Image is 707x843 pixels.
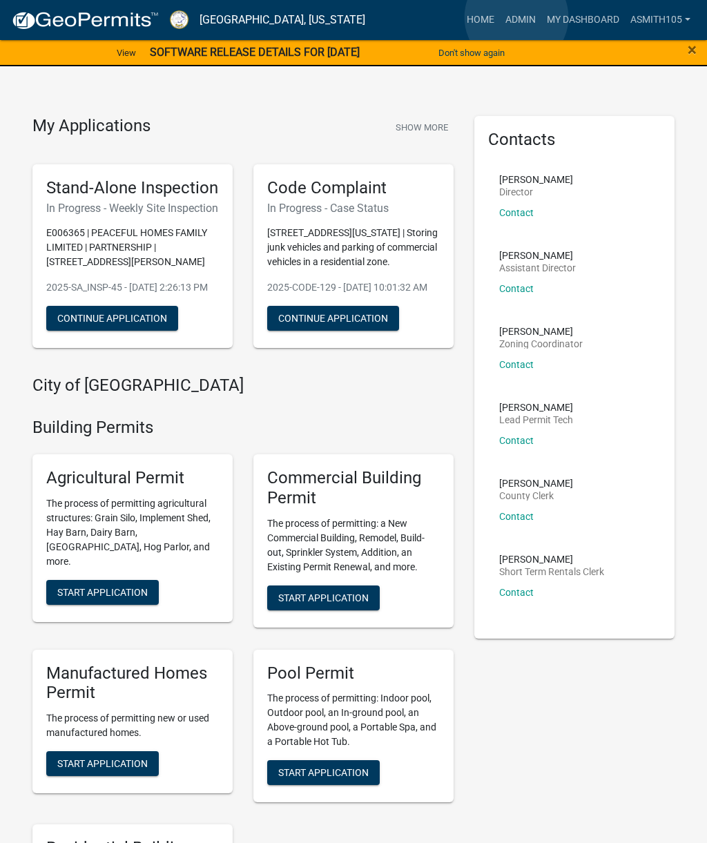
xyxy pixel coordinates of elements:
[278,767,369,778] span: Start Application
[267,691,440,749] p: The process of permitting: Indoor pool, Outdoor pool, an In-ground pool, an Above-ground pool, a ...
[499,554,604,564] p: [PERSON_NAME]
[46,226,219,269] p: E006365 | PEACEFUL HOMES FAMILY LIMITED | PARTNERSHIP | [STREET_ADDRESS][PERSON_NAME]
[499,207,534,218] a: Contact
[267,516,440,574] p: The process of permitting: a New Commercial Building, Remodel, Build-out, Sprinkler System, Addit...
[57,586,148,597] span: Start Application
[688,40,697,59] span: ×
[267,663,440,684] h5: Pool Permit
[500,7,541,33] a: Admin
[111,41,142,64] a: View
[46,711,219,740] p: The process of permitting new or used manufactured homes.
[499,251,576,260] p: [PERSON_NAME]
[499,339,583,349] p: Zoning Coordinator
[32,116,151,137] h4: My Applications
[150,46,360,59] strong: SOFTWARE RELEASE DETAILS FOR [DATE]
[46,468,219,488] h5: Agricultural Permit
[433,41,510,64] button: Don't show again
[499,403,573,412] p: [PERSON_NAME]
[499,491,573,501] p: County Clerk
[499,283,534,294] a: Contact
[32,376,454,396] h4: City of [GEOGRAPHIC_DATA]
[267,178,440,198] h5: Code Complaint
[625,7,696,33] a: asmith105
[267,760,380,785] button: Start Application
[46,751,159,776] button: Start Application
[267,280,440,295] p: 2025-CODE-129 - [DATE] 10:01:32 AM
[688,41,697,58] button: Close
[46,306,178,331] button: Continue Application
[267,306,399,331] button: Continue Application
[46,202,219,215] h6: In Progress - Weekly Site Inspection
[267,226,440,269] p: [STREET_ADDRESS][US_STATE] | Storing junk vehicles and parking of commercial vehicles in a reside...
[499,478,573,488] p: [PERSON_NAME]
[499,175,573,184] p: [PERSON_NAME]
[499,511,534,522] a: Contact
[57,758,148,769] span: Start Application
[170,10,188,29] img: Putnam County, Georgia
[278,592,369,603] span: Start Application
[499,327,583,336] p: [PERSON_NAME]
[267,585,380,610] button: Start Application
[499,587,534,598] a: Contact
[46,178,219,198] h5: Stand-Alone Inspection
[499,435,534,446] a: Contact
[541,7,625,33] a: My Dashboard
[32,418,454,438] h4: Building Permits
[499,263,576,273] p: Assistant Director
[461,7,500,33] a: Home
[499,415,573,425] p: Lead Permit Tech
[499,567,604,576] p: Short Term Rentals Clerk
[499,187,573,197] p: Director
[390,116,454,139] button: Show More
[267,202,440,215] h6: In Progress - Case Status
[200,8,365,32] a: [GEOGRAPHIC_DATA], [US_STATE]
[46,580,159,605] button: Start Application
[267,468,440,508] h5: Commercial Building Permit
[488,130,661,150] h5: Contacts
[46,663,219,704] h5: Manufactured Homes Permit
[46,280,219,295] p: 2025-SA_INSP-45 - [DATE] 2:26:13 PM
[499,359,534,370] a: Contact
[46,496,219,569] p: The process of permitting agricultural structures: Grain Silo, Implement Shed, Hay Barn, Dairy Ba...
